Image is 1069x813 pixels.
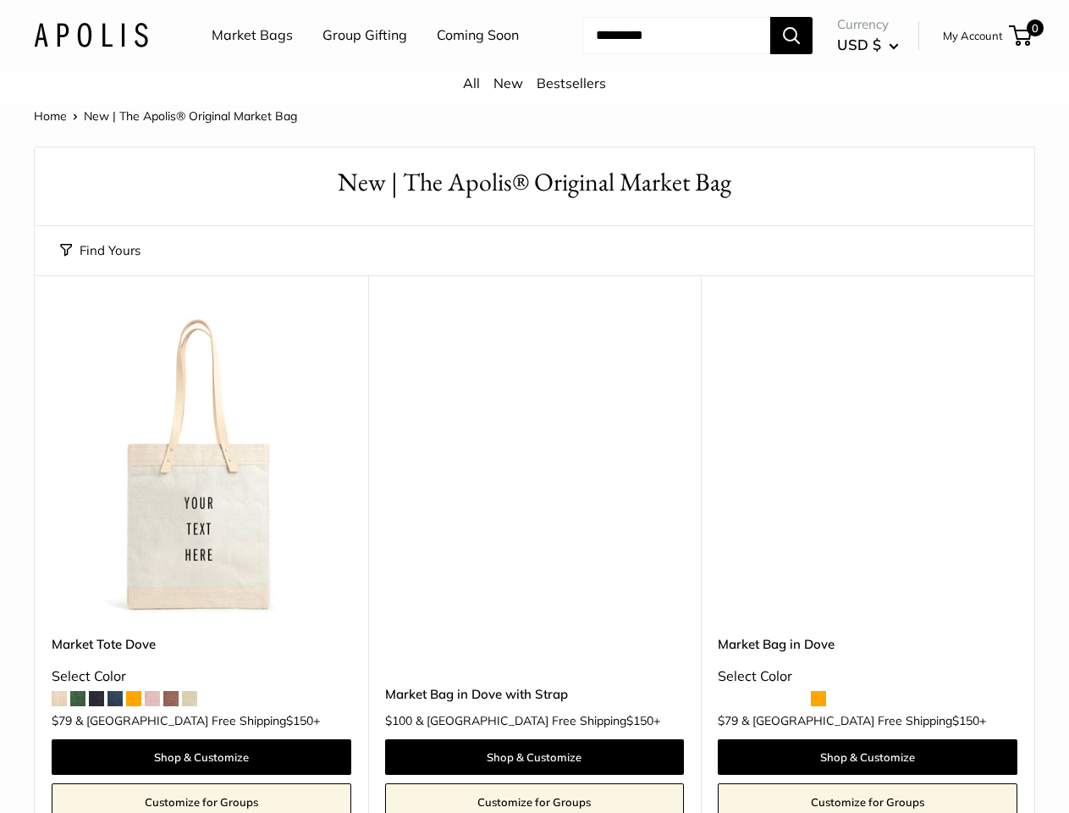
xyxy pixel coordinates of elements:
button: USD $ [837,31,899,58]
button: Find Yours [60,239,141,263]
a: Market Bag in Dove with StrapMarket Bag in Dove with Strap [385,318,685,617]
a: Coming Soon [437,23,519,48]
a: My Account [943,25,1003,46]
img: Apolis [34,23,148,47]
span: $100 [385,713,412,728]
span: & [GEOGRAPHIC_DATA] Free Shipping + [75,715,320,727]
span: New | The Apolis® Original Market Bag [84,108,297,124]
span: USD $ [837,36,881,53]
a: Group Gifting [322,23,407,48]
a: All [463,75,480,91]
span: & [GEOGRAPHIC_DATA] Free Shipping + [416,715,660,727]
a: Market Tote DoveMarket Tote Dove [52,318,351,617]
a: Home [34,108,67,124]
a: Market Bag in DoveMarket Bag in Dove [718,318,1017,617]
button: Search [770,17,813,54]
a: Market Bags [212,23,293,48]
span: $150 [626,713,653,728]
div: Select Color [52,664,351,689]
a: 0 [1011,25,1032,46]
span: $79 [718,713,738,728]
nav: Breadcrumb [34,105,297,127]
div: Select Color [718,664,1017,689]
span: 0 [1027,19,1044,36]
span: Currency [837,13,899,36]
a: Shop & Customize [718,739,1017,775]
span: $150 [952,713,979,728]
input: Search... [582,17,770,54]
img: Market Tote Dove [52,318,351,617]
a: Market Tote Dove [52,634,351,654]
a: Market Bag in Dove [718,634,1017,654]
h1: New | The Apolis® Original Market Bag [60,164,1009,201]
a: New [493,75,523,91]
a: Bestsellers [537,75,606,91]
span: $150 [286,713,313,728]
span: & [GEOGRAPHIC_DATA] Free Shipping + [741,715,986,727]
a: Shop & Customize [52,739,351,775]
span: $79 [52,713,72,728]
a: Market Bag in Dove with Strap [385,684,685,704]
a: Shop & Customize [385,739,685,775]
